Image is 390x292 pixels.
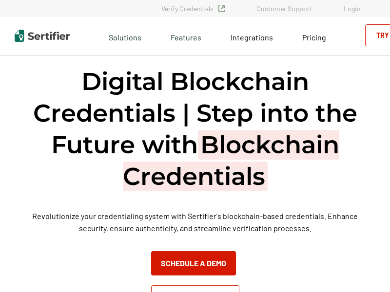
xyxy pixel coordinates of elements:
img: Verified [218,5,225,12]
a: Login [344,4,361,13]
a: Pricing [302,30,326,42]
span: Features [171,30,201,42]
a: Integrations [231,30,273,42]
p: Revolutionize your credentialing system with Sertifier's blockchain-based credentials. Enhance se... [26,210,363,234]
span: Integrations [231,33,273,42]
a: Customer Support [256,4,312,13]
h1: Digital Blockchain Credentials | Step into the Future with [8,66,382,192]
span: Blockchain Credentials [123,130,339,191]
span: Solutions [109,30,141,42]
a: Verify Credentials [161,4,225,13]
span: Pricing [302,33,326,42]
img: Sertifier | Digital Credentialing Platform [15,30,70,42]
